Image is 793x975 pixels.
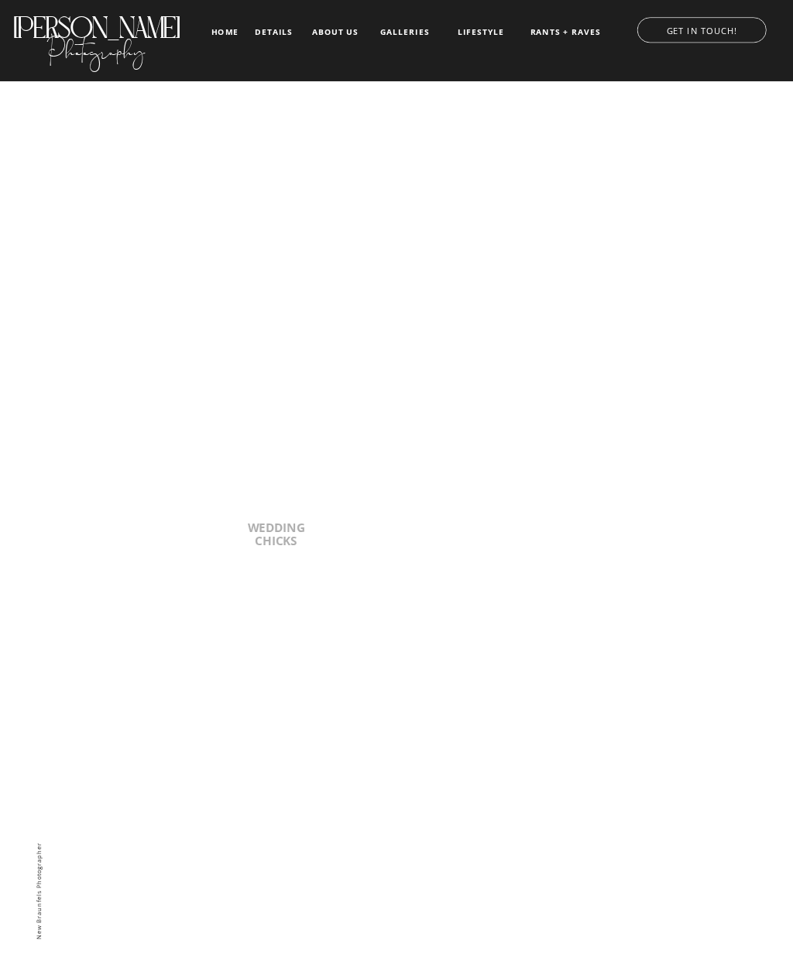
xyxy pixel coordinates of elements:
h2: TELLING YOUR LOVE STORY [37,320,756,355]
h1: LUXURY WEDDING PHOTOGRAPHER based in [GEOGRAPHIC_DATA] [US_STATE] [142,290,651,366]
a: home [210,28,241,36]
b: WEDDING CHICKS [248,520,305,548]
p: New Braunfels Photographer [33,811,46,971]
a: galleries [377,28,432,37]
a: about us [308,28,363,37]
a: Photography [12,26,181,69]
a: RANTS + RAVES [529,28,602,37]
h3: DOCUMENTARY-STYLE PHOTOGRAPHY WITH A TOUCH OF EDITORIAL FLAIR [210,359,584,372]
a: LIFESTYLE [448,28,514,37]
a: [PERSON_NAME] [12,11,181,33]
a: GET IN TOUCH! [624,22,780,35]
a: details [255,28,293,36]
